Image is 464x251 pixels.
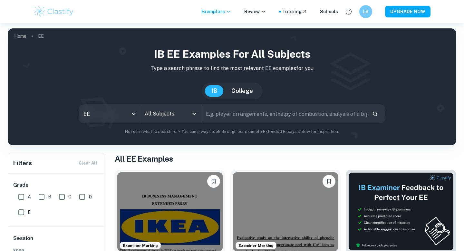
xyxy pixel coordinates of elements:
[68,193,72,200] span: C
[38,33,44,40] p: EE
[205,85,224,97] button: IB
[323,175,335,188] button: Bookmark
[28,209,31,216] span: E
[207,175,220,188] button: Bookmark
[370,108,381,119] button: Search
[359,5,372,18] button: LS
[28,193,31,200] span: A
[8,28,456,145] img: profile cover
[244,8,266,15] p: Review
[13,46,451,62] h1: IB EE examples for all subjects
[348,172,454,251] img: Thumbnail
[34,5,74,18] img: Clastify logo
[13,235,100,247] h6: Session
[385,6,430,17] button: UPGRADE NOW
[48,193,51,200] span: B
[343,6,354,17] button: Help and Feedback
[201,8,231,15] p: Exemplars
[282,8,307,15] a: Tutoring
[320,8,338,15] a: Schools
[13,128,451,135] p: Not sure what to search for? You can always look through our example Extended Essays below for in...
[362,8,370,15] h6: LS
[13,159,32,168] h6: Filters
[14,32,26,41] a: Home
[225,85,259,97] button: College
[120,243,160,248] span: Examiner Marking
[115,153,456,165] h1: All EE Examples
[13,65,451,72] p: Type a search phrase to find the most relevant EE examples for you
[79,105,140,123] div: EE
[190,109,199,118] button: Open
[201,105,367,123] input: E.g. player arrangements, enthalpy of combustion, analysis of a big city...
[236,243,276,248] span: Examiner Marking
[13,181,100,189] h6: Grade
[89,193,92,200] span: D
